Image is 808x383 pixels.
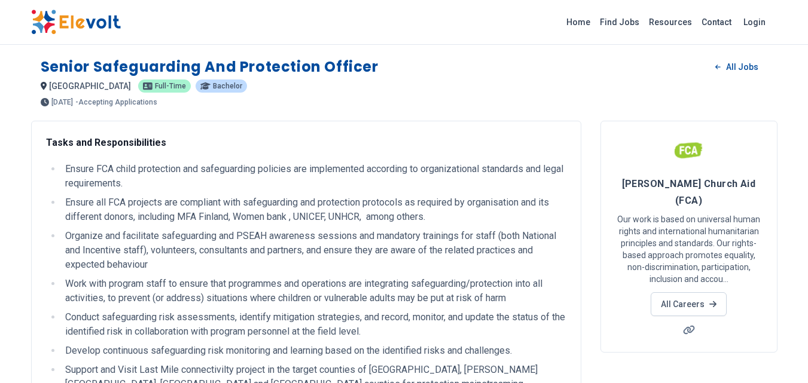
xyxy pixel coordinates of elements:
[644,13,697,32] a: Resources
[213,82,242,90] span: Bachelor
[62,229,566,272] li: Organize and facilitate safeguarding and PSEAH awareness sessions and mandatory trainings for sta...
[46,137,166,148] strong: Tasks and Responsibilities
[62,277,566,305] li: Work with program staff to ensure that programmes and operations are integrating safeguarding/pro...
[651,292,727,316] a: All Careers
[155,82,186,90] span: Full-time
[62,344,566,358] li: Develop continuous safeguarding risk monitoring and learning based on the identified risks and ch...
[62,310,566,339] li: Conduct safeguarding risk assessments, identify mitigation strategies, and record, monitor, and u...
[615,213,763,285] p: Our work is based on universal human rights and international humanitarian principles and standar...
[31,10,121,35] img: Elevolt
[75,99,157,106] p: - Accepting Applications
[697,13,736,32] a: Contact
[736,10,773,34] a: Login
[49,81,131,91] span: [GEOGRAPHIC_DATA]
[41,57,379,76] h1: Senior Safeguarding and Protection Officer
[562,13,595,32] a: Home
[62,162,566,191] li: Ensure FCA child protection and safeguarding policies are implemented according to organizational...
[706,58,767,76] a: All Jobs
[595,13,644,32] a: Find Jobs
[62,195,566,224] li: Ensure all FCA projects are compliant with safeguarding and protection protocols as required by o...
[51,99,73,106] span: [DATE]
[674,136,704,166] img: Finn Church Aid (FCA)
[622,178,756,206] span: [PERSON_NAME] Church Aid (FCA)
